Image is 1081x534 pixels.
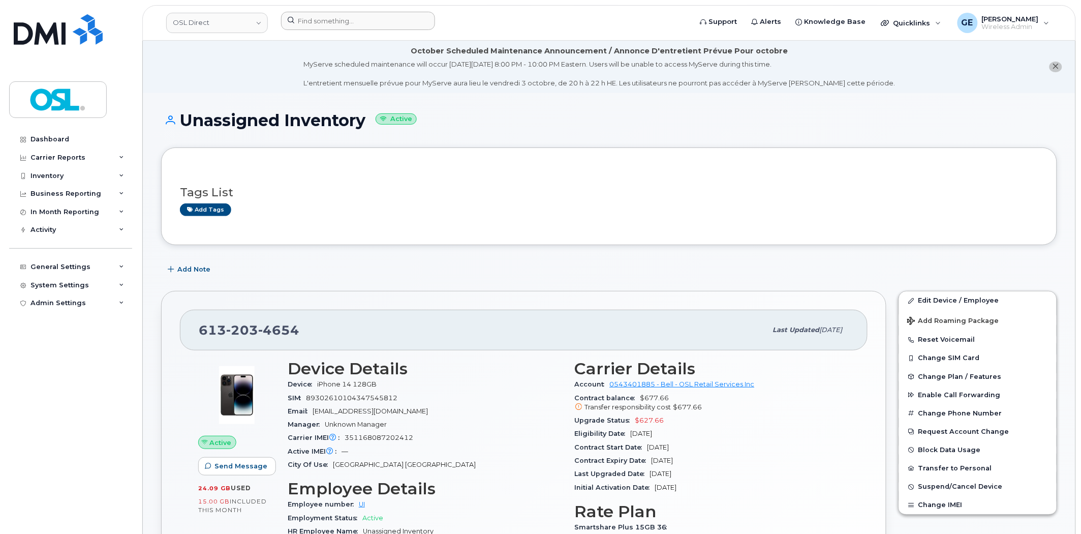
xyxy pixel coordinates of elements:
h1: Unassigned Inventory [161,111,1057,129]
button: Suspend/Cancel Device [899,478,1057,496]
span: Active [210,438,232,448]
span: SIM [288,394,306,402]
span: used [231,484,251,492]
button: Transfer to Personal [899,459,1057,478]
button: Block Data Usage [899,441,1057,459]
div: MyServe scheduled maintenance will occur [DATE][DATE] 8:00 PM - 10:00 PM Eastern. Users will be u... [303,60,895,88]
button: close notification [1049,62,1062,72]
span: Carrier IMEI [288,434,345,441]
div: October Scheduled Maintenance Announcement / Annonce D'entretient Prévue Pour octobre [411,46,788,56]
span: 203 [226,322,258,338]
h3: Tags List [180,186,1038,199]
span: [DATE] [647,443,669,451]
span: Add Note [177,264,210,274]
span: Change Plan / Features [918,373,1002,380]
span: [DATE] [820,326,843,334]
span: 15.00 GB [198,498,230,505]
button: Add Note [161,260,219,279]
span: Contract balance [575,394,640,402]
button: Change IMEI [899,496,1057,514]
button: Change SIM Card [899,349,1057,367]
img: image20231002-3703462-njx0qo.jpeg [206,365,267,426]
span: Active IMEI [288,448,342,455]
span: Suspend/Cancel Device [918,483,1003,491]
span: Initial Activation Date [575,484,655,491]
span: Device [288,380,317,388]
h3: Employee Details [288,480,563,498]
button: Change Phone Number [899,404,1057,423]
button: Change Plan / Features [899,368,1057,386]
span: 4654 [258,322,299,338]
span: Last Upgraded Date [575,470,650,478]
span: [DATE] [652,457,673,464]
span: Active [362,514,383,522]
span: $677.66 [673,403,702,411]
span: 351168087202412 [345,434,413,441]
button: Request Account Change [899,423,1057,441]
a: Add tags [180,203,231,216]
span: Send Message [214,461,267,471]
span: Transfer responsibility cost [585,403,671,411]
span: — [342,448,348,455]
span: Contract Start Date [575,443,647,451]
span: Account [575,380,610,388]
span: Upgrade Status [575,417,635,424]
span: Smartshare Plus 15GB 36 [575,523,672,531]
button: Send Message [198,457,276,476]
span: Manager [288,421,325,428]
span: Unknown Manager [325,421,387,428]
h3: Rate Plan [575,502,850,521]
a: Edit Device / Employee [899,291,1057,310]
span: included this month [198,497,267,514]
span: Eligibility Date [575,430,631,437]
span: [DATE] [650,470,672,478]
span: 24.09 GB [198,485,231,492]
span: $627.66 [635,417,664,424]
a: UI [359,500,365,508]
span: [DATE] [631,430,653,437]
span: Enable Call Forwarding [918,391,1001,399]
span: Add Roaming Package [907,317,999,327]
span: Contract Expiry Date [575,457,652,464]
h3: Carrier Details [575,360,850,378]
button: Reset Voicemail [899,331,1057,349]
a: 0543401885 - Bell - OSL Retail Services Inc [610,380,755,388]
h3: Device Details [288,360,563,378]
span: Employment Status [288,514,362,522]
span: 89302610104347545812 [306,394,397,402]
span: 613 [199,322,299,338]
span: iPhone 14 128GB [317,380,377,388]
span: [DATE] [655,484,677,491]
button: Add Roaming Package [899,310,1057,331]
small: Active [376,113,417,125]
span: Email [288,407,313,415]
span: City Of Use [288,461,333,468]
button: Enable Call Forwarding [899,386,1057,404]
span: Last updated [773,326,820,334]
span: [EMAIL_ADDRESS][DOMAIN_NAME] [313,407,428,415]
span: [GEOGRAPHIC_DATA] [GEOGRAPHIC_DATA] [333,461,476,468]
span: Employee number [288,500,359,508]
span: $677.66 [575,394,850,412]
